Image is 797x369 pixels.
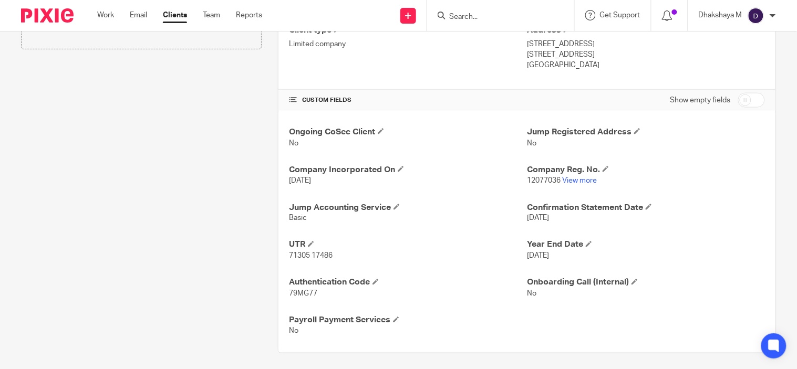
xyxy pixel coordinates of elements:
label: Show empty fields [670,95,731,106]
h4: Confirmation Statement Date [527,202,765,213]
span: [DATE] [527,252,549,260]
h4: Onboarding Call (Internal) [527,277,765,288]
span: [DATE] [527,215,549,222]
h4: Ongoing CoSec Client [289,126,527,138]
span: No [527,140,536,147]
span: Get Support [600,12,640,19]
h4: Company Incorporated On [289,164,527,175]
img: Pixie [21,8,74,23]
a: Team [203,10,220,20]
input: Search [448,13,543,22]
a: Work [97,10,114,20]
h4: Authentication Code [289,277,527,288]
span: [DATE] [289,177,311,184]
span: No [527,290,536,298]
h4: UTR [289,239,527,250]
span: 71305 17486 [289,252,333,260]
span: No [289,140,298,147]
a: Email [130,10,147,20]
h4: Company Reg. No. [527,164,765,175]
img: svg%3E [748,7,764,24]
h4: Payroll Payment Services [289,315,527,326]
span: 79MG77 [289,290,317,298]
h4: Jump Accounting Service [289,202,527,213]
span: No [289,328,298,335]
a: Clients [163,10,187,20]
p: Dhakshaya M [699,10,742,20]
h4: Jump Registered Address [527,126,765,138]
span: 12077036 [527,177,561,184]
a: View more [562,177,597,184]
a: Reports [236,10,262,20]
p: [GEOGRAPHIC_DATA] [527,60,765,70]
h4: CUSTOM FIELDS [289,96,527,104]
p: Limited company [289,39,527,49]
h4: Year End Date [527,239,765,250]
p: [STREET_ADDRESS] [527,49,765,60]
span: Basic [289,215,307,222]
p: [STREET_ADDRESS] [527,39,765,49]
